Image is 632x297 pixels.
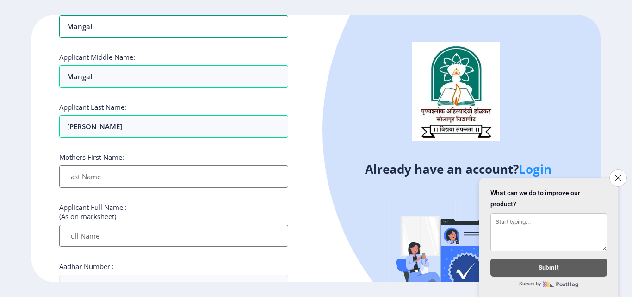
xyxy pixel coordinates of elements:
[323,162,594,177] h4: Already have an account?
[59,115,288,138] input: Last Name
[59,275,288,297] input: Aadhar Number
[59,102,126,112] label: Applicant Last Name:
[59,165,288,188] input: Last Name
[59,152,124,162] label: Mothers First Name:
[519,161,551,177] a: Login
[412,42,500,141] img: logo
[59,15,288,38] input: First Name
[59,262,114,271] label: Aadhar Number :
[59,202,127,221] label: Applicant Full Name : (As on marksheet)
[59,225,288,247] input: Full Name
[59,52,135,62] label: Applicant Middle Name:
[59,65,288,88] input: First Name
